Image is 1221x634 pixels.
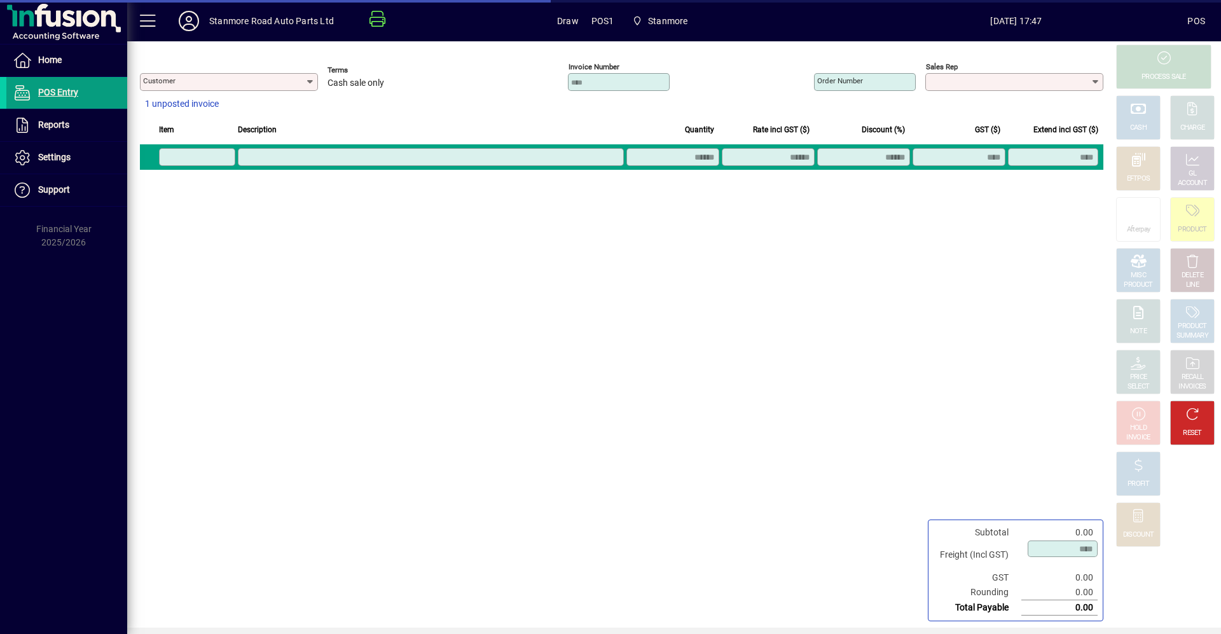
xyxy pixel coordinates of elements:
span: Stanmore [627,10,693,32]
div: MISC [1131,271,1146,280]
div: NOTE [1130,327,1147,336]
span: [DATE] 17:47 [845,11,1187,31]
mat-label: Customer [143,76,176,85]
div: ACCOUNT [1178,179,1207,188]
td: Rounding [934,585,1021,600]
div: SUMMARY [1176,331,1208,341]
span: Stanmore [648,11,687,31]
button: 1 unposted invoice [140,93,224,116]
div: PRODUCT [1178,322,1206,331]
a: Reports [6,109,127,141]
span: Home [38,55,62,65]
div: CHARGE [1180,123,1205,133]
div: PRODUCT [1124,280,1152,290]
td: 0.00 [1021,585,1098,600]
a: Support [6,174,127,206]
span: Cash sale only [328,78,384,88]
td: GST [934,570,1021,585]
span: Rate incl GST ($) [753,123,810,137]
button: Profile [169,10,209,32]
td: Freight (Incl GST) [934,540,1021,570]
span: Settings [38,152,71,162]
span: 1 unposted invoice [145,97,219,111]
span: Support [38,184,70,195]
div: LINE [1186,280,1199,290]
div: PRODUCT [1178,225,1206,235]
span: Extend incl GST ($) [1033,123,1098,137]
div: Stanmore Road Auto Parts Ltd [209,11,334,31]
span: Draw [557,11,579,31]
div: EFTPOS [1127,174,1150,184]
div: INVOICE [1126,433,1150,443]
span: Discount (%) [862,123,905,137]
span: Quantity [685,123,714,137]
span: POS Entry [38,87,78,97]
td: 0.00 [1021,525,1098,540]
div: Afterpay [1127,225,1150,235]
div: POS [1187,11,1205,31]
div: RESET [1183,429,1202,438]
div: CASH [1130,123,1147,133]
mat-label: Sales rep [926,62,958,71]
div: SELECT [1128,382,1150,392]
td: 0.00 [1021,600,1098,616]
span: Description [238,123,277,137]
a: Home [6,45,127,76]
div: PRICE [1130,373,1147,382]
div: RECALL [1182,373,1204,382]
td: Total Payable [934,600,1021,616]
div: GL [1189,169,1197,179]
span: Terms [328,66,404,74]
td: Subtotal [934,525,1021,540]
div: PROFIT [1128,479,1149,489]
mat-label: Order number [817,76,863,85]
span: GST ($) [975,123,1000,137]
a: Settings [6,142,127,174]
span: POS1 [591,11,614,31]
div: PROCESS SALE [1142,72,1186,82]
span: Reports [38,120,69,130]
div: INVOICES [1178,382,1206,392]
td: 0.00 [1021,570,1098,585]
div: HOLD [1130,424,1147,433]
div: DELETE [1182,271,1203,280]
mat-label: Invoice number [569,62,619,71]
span: Item [159,123,174,137]
div: DISCOUNT [1123,530,1154,540]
